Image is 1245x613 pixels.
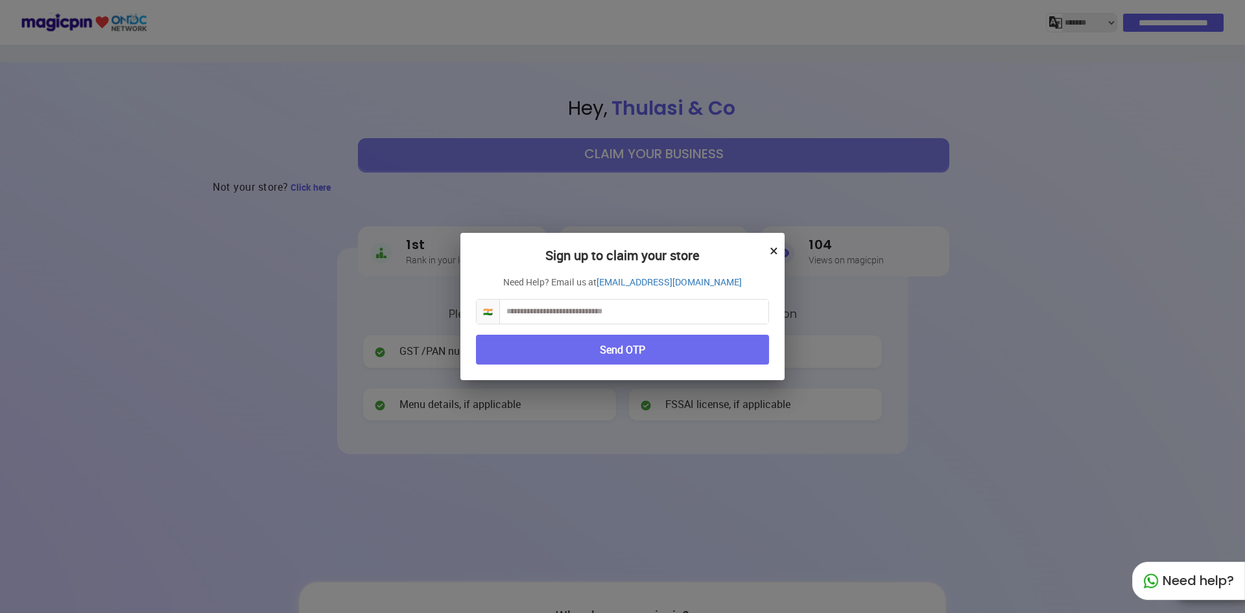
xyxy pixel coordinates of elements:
button: × [770,239,778,261]
a: [EMAIL_ADDRESS][DOMAIN_NAME] [597,276,742,289]
img: whatapp_green.7240e66a.svg [1143,573,1159,589]
button: Send OTP [476,335,769,365]
span: 🇮🇳 [477,300,500,324]
div: Need help? [1132,562,1245,600]
p: Need Help? Email us at [476,276,769,289]
h2: Sign up to claim your store [476,248,769,276]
